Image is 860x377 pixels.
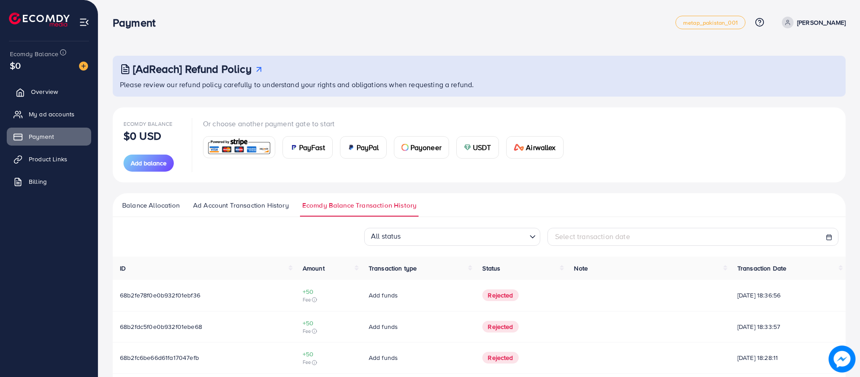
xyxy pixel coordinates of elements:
[526,142,556,153] span: Airwallex
[737,264,787,273] span: Transaction Date
[7,150,91,168] a: Product Links
[29,155,67,164] span: Product Links
[340,136,387,159] a: cardPayPal
[120,291,200,300] span: 68b2fe78f0e0b932f01ebf36
[401,144,409,151] img: card
[120,353,199,362] span: 68b2fc6be66d61fa17047efb
[303,359,354,366] span: Fee
[31,87,58,96] span: Overview
[357,142,379,153] span: PayPal
[482,289,518,301] span: Rejected
[303,350,354,359] span: +50
[7,83,91,101] a: Overview
[193,200,289,210] span: Ad Account Transaction History
[203,118,571,129] p: Or choose another payment gate to start
[120,264,126,273] span: ID
[369,322,398,331] span: Add funds
[123,155,174,172] button: Add balance
[797,17,846,28] p: [PERSON_NAME]
[369,291,398,300] span: Add funds
[303,319,354,328] span: +50
[303,264,325,273] span: Amount
[9,13,70,27] img: logo
[482,264,500,273] span: Status
[133,62,251,75] h3: [AdReach] Refund Policy
[7,105,91,123] a: My ad accounts
[683,20,738,26] span: metap_pakistan_001
[737,291,838,300] span: [DATE] 18:36:56
[675,16,745,29] a: metap_pakistan_001
[29,177,47,186] span: Billing
[120,322,202,331] span: 68b2fdc5f0e0b932f01ebe68
[282,136,333,159] a: cardPayFast
[394,136,449,159] a: cardPayoneer
[737,322,838,331] span: [DATE] 18:33:57
[113,16,163,29] h3: Payment
[29,132,54,141] span: Payment
[303,328,354,335] span: Fee
[7,173,91,191] a: Billing
[303,287,354,296] span: +50
[404,229,526,243] input: Search for option
[123,120,172,128] span: Ecomdy Balance
[123,130,161,141] p: $0 USD
[203,136,275,158] a: card
[79,17,89,27] img: menu
[10,49,58,58] span: Ecomdy Balance
[555,231,630,241] span: Select transaction date
[120,79,840,90] p: Please review our refund policy carefully to understand your rights and obligations when requesti...
[206,137,272,157] img: card
[737,353,838,362] span: [DATE] 18:28:11
[464,144,471,151] img: card
[299,142,325,153] span: PayFast
[473,142,491,153] span: USDT
[506,136,564,159] a: cardAirwallex
[482,352,518,364] span: Rejected
[29,110,75,119] span: My ad accounts
[290,144,297,151] img: card
[122,200,180,210] span: Balance Allocation
[303,296,354,303] span: Fee
[302,200,416,210] span: Ecomdy Balance Transaction History
[369,228,403,243] span: All status
[514,144,525,151] img: card
[348,144,355,151] img: card
[10,59,21,72] span: $0
[369,353,398,362] span: Add funds
[7,128,91,146] a: Payment
[456,136,499,159] a: cardUSDT
[574,264,588,273] span: Note
[364,228,540,246] div: Search for option
[482,321,518,333] span: Rejected
[829,346,856,373] img: image
[778,17,846,28] a: [PERSON_NAME]
[131,159,167,168] span: Add balance
[369,264,417,273] span: Transaction type
[79,62,88,71] img: image
[410,142,441,153] span: Payoneer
